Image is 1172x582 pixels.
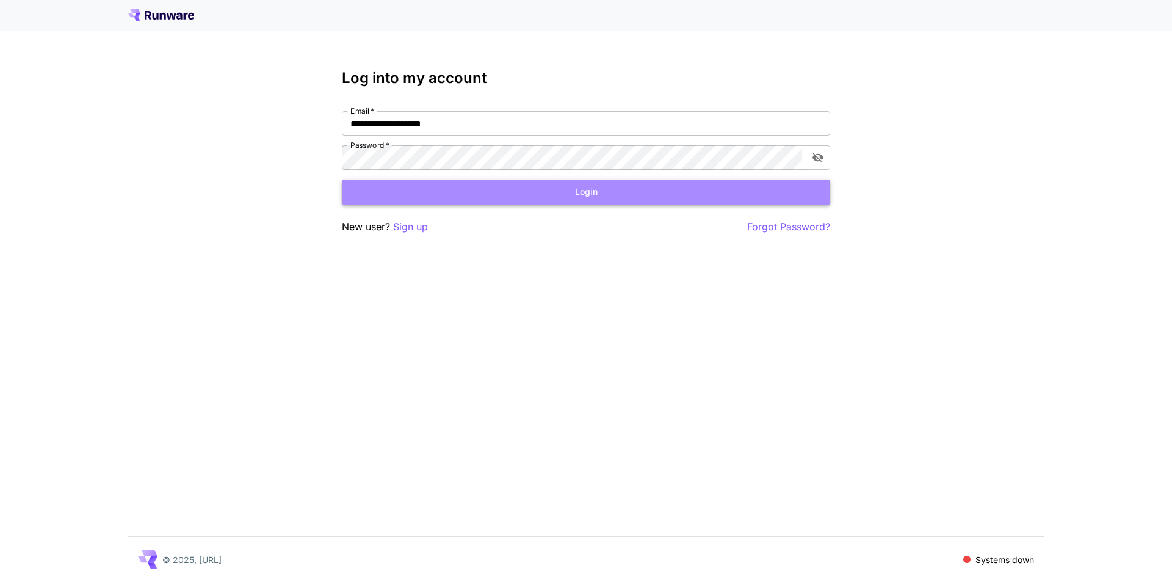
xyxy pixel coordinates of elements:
[350,140,389,150] label: Password
[975,553,1034,566] p: Systems down
[342,219,428,235] p: New user?
[342,70,830,87] h3: Log into my account
[162,553,222,566] p: © 2025, [URL]
[393,219,428,235] button: Sign up
[807,147,829,169] button: toggle password visibility
[350,106,374,116] label: Email
[747,219,830,235] button: Forgot Password?
[342,180,830,205] button: Login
